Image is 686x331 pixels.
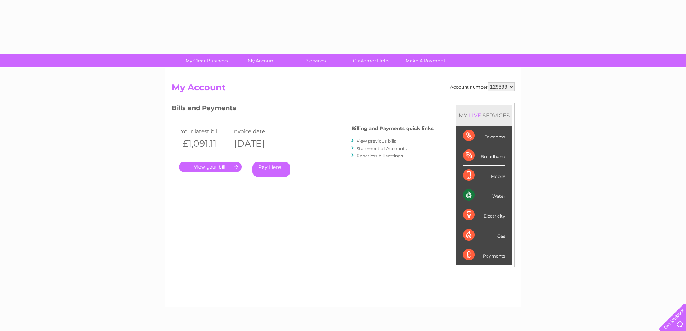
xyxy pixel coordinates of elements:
a: Statement of Accounts [357,146,407,151]
div: Telecoms [463,126,505,146]
a: Paperless bill settings [357,153,403,158]
h2: My Account [172,82,515,96]
a: Customer Help [341,54,400,67]
td: Your latest bill [179,126,231,136]
th: £1,091.11 [179,136,231,151]
a: Make A Payment [396,54,455,67]
div: MY SERVICES [456,105,512,126]
div: Payments [463,245,505,265]
div: Broadband [463,146,505,166]
a: My Account [232,54,291,67]
td: Invoice date [230,126,282,136]
div: LIVE [467,112,483,119]
h3: Bills and Payments [172,103,434,116]
div: Account number [450,82,515,91]
div: Gas [463,225,505,245]
a: My Clear Business [177,54,236,67]
th: [DATE] [230,136,282,151]
a: . [179,162,242,172]
h4: Billing and Payments quick links [351,126,434,131]
div: Water [463,185,505,205]
div: Mobile [463,166,505,185]
a: Pay Here [252,162,290,177]
a: View previous bills [357,138,396,144]
a: Services [286,54,346,67]
div: Electricity [463,205,505,225]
